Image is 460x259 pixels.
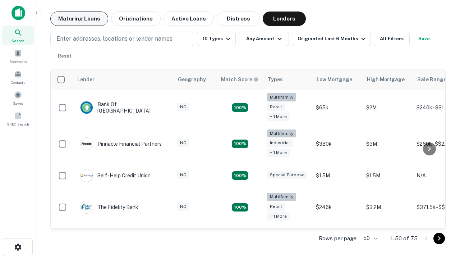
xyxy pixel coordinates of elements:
[317,75,352,84] div: Low Mortgage
[177,203,189,211] div: NC
[217,12,260,26] button: Distress
[232,140,248,148] div: Matching Properties: 14, hasApolloMatch: undefined
[312,69,363,90] th: Low Mortgage
[80,137,162,150] div: Pinnacle Financial Partners
[80,169,93,182] img: picture
[221,76,257,83] h6: Match Score
[267,129,296,138] div: Multifamily
[177,171,189,179] div: NC
[174,69,217,90] th: Geography
[267,149,290,157] div: + 1 more
[319,234,358,243] p: Rows per page:
[413,32,436,46] button: Save your search to get updates of matches that match your search criteria.
[363,90,413,126] td: $2M
[417,75,446,84] div: Sale Range
[73,69,174,90] th: Lender
[56,35,172,43] p: Enter addresses, locations or lender names
[2,88,34,108] a: Saved
[267,113,290,121] div: + 1 more
[7,121,29,127] span: SREO Search
[9,59,27,64] span: Borrowers
[267,203,285,211] div: Retail
[292,32,371,46] button: Originated Last 6 Months
[360,233,378,244] div: 50
[11,79,25,85] span: Contacts
[11,6,25,20] img: capitalize-icon.png
[232,203,248,212] div: Matching Properties: 10, hasApolloMatch: undefined
[177,139,189,147] div: NC
[298,35,368,43] div: Originated Last 6 Months
[221,76,258,83] div: Capitalize uses an advanced AI algorithm to match your search with the best lender. The match sco...
[13,100,23,106] span: Saved
[80,169,151,182] div: Self-help Credit Union
[239,32,289,46] button: Any Amount
[80,138,93,150] img: picture
[263,69,312,90] th: Types
[80,201,138,214] div: The Fidelity Bank
[374,32,410,46] button: All Filters
[178,75,206,84] div: Geography
[164,12,214,26] button: Active Loans
[312,162,363,189] td: $1.5M
[363,69,413,90] th: High Mortgage
[390,234,418,243] p: 1–50 of 75
[363,162,413,189] td: $1.5M
[111,12,161,26] button: Originations
[267,212,290,221] div: + 1 more
[177,103,189,111] div: NC
[312,189,363,226] td: $246k
[363,189,413,226] td: $3.2M
[50,32,194,46] button: Enter addresses, locations or lender names
[80,201,93,213] img: picture
[2,109,34,128] a: SREO Search
[424,178,460,213] iframe: Chat Widget
[80,101,93,114] img: picture
[2,67,34,87] a: Contacts
[263,12,306,26] button: Lenders
[267,193,296,201] div: Multifamily
[367,75,405,84] div: High Mortgage
[2,46,34,66] a: Borrowers
[267,171,307,179] div: Special Purpose
[312,90,363,126] td: $65k
[50,12,108,26] button: Maturing Loans
[433,233,445,244] button: Go to next page
[53,49,76,63] button: Reset
[312,126,363,162] td: $380k
[267,103,285,111] div: Retail
[363,126,413,162] td: $3M
[232,171,248,180] div: Matching Properties: 11, hasApolloMatch: undefined
[77,75,95,84] div: Lender
[2,26,34,45] a: Search
[197,32,236,46] button: 10 Types
[232,103,248,112] div: Matching Properties: 17, hasApolloMatch: undefined
[268,75,283,84] div: Types
[217,69,263,90] th: Capitalize uses an advanced AI algorithm to match your search with the best lender. The match sco...
[267,93,296,101] div: Multifamily
[11,38,24,44] span: Search
[80,101,166,114] div: Bank Of [GEOGRAPHIC_DATA]
[267,139,293,147] div: Industrial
